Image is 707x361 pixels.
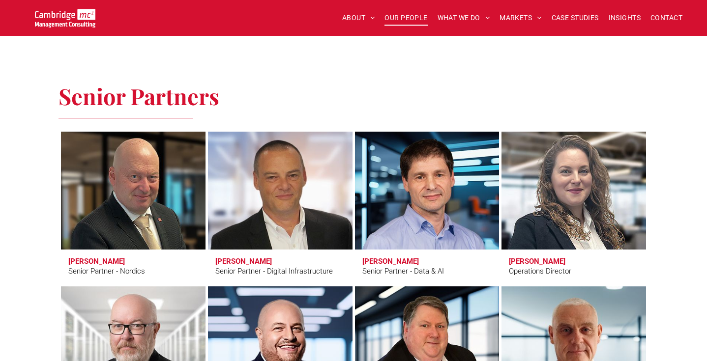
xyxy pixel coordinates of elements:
a: Serena Catapano [501,132,646,250]
a: ABOUT [337,10,380,26]
a: INSIGHTS [604,10,646,26]
a: Erling Aronsveen [57,128,209,253]
a: Simon Brueckheimer [355,132,500,250]
img: Cambridge MC Logo [35,9,95,28]
h3: [PERSON_NAME] [509,257,565,266]
h3: [PERSON_NAME] [68,257,125,266]
a: CONTACT [646,10,687,26]
a: OUR PEOPLE [380,10,432,26]
a: Andy Bax [208,132,353,250]
div: Senior Partner - Digital Infrastructure [215,266,333,277]
a: WHAT WE DO [433,10,495,26]
div: Operations Director [509,266,571,277]
h3: [PERSON_NAME] [362,257,419,266]
a: MARKETS [495,10,546,26]
h3: [PERSON_NAME] [215,257,272,266]
div: Senior Partner - Nordics [68,266,145,277]
a: CASE STUDIES [547,10,604,26]
span: Senior Partners [59,81,219,111]
div: Senior Partner - Data & AI [362,266,444,277]
a: Your Business Transformed | Cambridge Management Consulting [35,10,95,21]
